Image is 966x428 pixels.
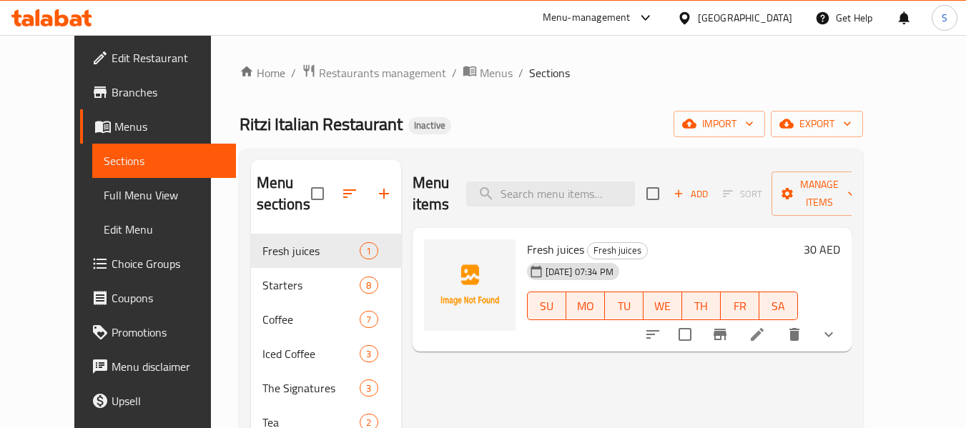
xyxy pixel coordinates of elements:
[463,64,513,82] a: Menus
[80,315,236,349] a: Promotions
[112,392,225,409] span: Upsell
[644,292,682,320] button: WE
[262,379,360,397] span: The Signatures
[783,176,856,211] span: Manage items
[104,152,225,169] span: Sections
[668,183,714,205] button: Add
[360,277,378,294] div: items
[566,292,605,320] button: MO
[92,144,236,178] a: Sections
[302,64,446,82] a: Restaurants management
[80,247,236,281] a: Choice Groups
[80,281,236,315] a: Coupons
[360,379,378,397] div: items
[251,268,401,302] div: Starters8
[257,172,311,215] h2: Menu sections
[302,179,332,209] span: Select all sections
[759,292,798,320] button: SA
[638,179,668,209] span: Select section
[670,319,700,349] span: Select to update
[572,296,599,317] span: MO
[80,349,236,384] a: Menu disclaimer
[424,239,516,331] img: Fresh juices
[804,239,840,259] h6: 30 AED
[251,371,401,405] div: The Signatures3
[360,313,377,327] span: 7
[413,172,450,215] h2: Menu items
[942,10,947,26] span: S
[721,292,759,320] button: FR
[698,10,792,26] div: [GEOGRAPHIC_DATA]
[291,64,296,81] li: /
[703,317,737,352] button: Branch-specific-item
[529,64,570,81] span: Sections
[782,115,852,133] span: export
[543,9,631,26] div: Menu-management
[262,345,360,362] div: Iced Coffee
[104,186,225,204] span: Full Menu View
[112,358,225,375] span: Menu disclaimer
[240,64,863,82] nav: breadcrumb
[80,109,236,144] a: Menus
[812,317,846,352] button: show more
[777,317,812,352] button: delete
[251,234,401,268] div: Fresh juices1
[112,255,225,272] span: Choice Groups
[466,181,635,206] input: search
[262,242,360,259] span: Fresh juices
[319,64,446,81] span: Restaurants management
[360,347,377,361] span: 3
[360,345,378,362] div: items
[480,64,513,81] span: Menus
[714,183,772,205] span: Select section first
[251,337,401,371] div: Iced Coffee3
[611,296,638,317] span: TU
[360,382,377,395] span: 3
[749,326,766,343] a: Edit menu item
[527,239,584,260] span: Fresh juices
[772,171,867,216] button: Manage items
[240,108,403,140] span: Ritzi Italian Restaurant
[668,183,714,205] span: Add item
[112,49,225,66] span: Edit Restaurant
[452,64,457,81] li: /
[262,311,360,328] span: Coffee
[587,242,648,259] div: Fresh juices
[240,64,285,81] a: Home
[360,311,378,328] div: items
[112,84,225,101] span: Branches
[765,296,792,317] span: SA
[408,119,451,131] span: Inactive
[820,326,837,343] svg: Show Choices
[726,296,754,317] span: FR
[685,115,754,133] span: import
[671,186,710,202] span: Add
[92,178,236,212] a: Full Menu View
[360,244,377,258] span: 1
[527,292,566,320] button: SU
[408,117,451,134] div: Inactive
[92,212,236,247] a: Edit Menu
[80,41,236,75] a: Edit Restaurant
[674,111,765,137] button: import
[636,317,670,352] button: sort-choices
[112,289,225,307] span: Coupons
[360,279,377,292] span: 8
[682,292,721,320] button: TH
[771,111,863,137] button: export
[367,176,401,211] button: Add section
[588,242,647,259] span: Fresh juices
[360,242,378,259] div: items
[518,64,523,81] li: /
[332,176,367,211] span: Sort sections
[540,265,619,279] span: [DATE] 07:34 PM
[262,277,360,294] span: Starters
[104,221,225,238] span: Edit Menu
[112,324,225,341] span: Promotions
[605,292,644,320] button: TU
[688,296,715,317] span: TH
